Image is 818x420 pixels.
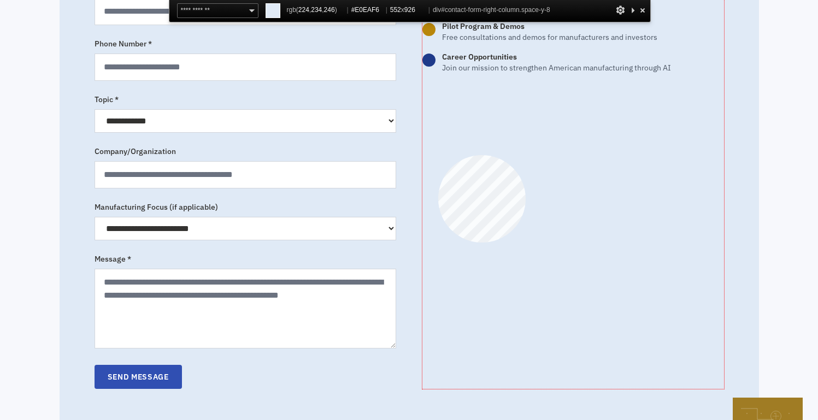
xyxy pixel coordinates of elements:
[95,94,396,105] label: Topic *
[615,3,626,17] div: Options
[637,3,648,17] div: Close and Stop Picking
[442,32,657,43] p: Free consultations and demos for manufacturers and investors
[298,6,309,14] span: 224
[95,38,396,49] label: Phone Number *
[628,3,637,17] div: Collapse This Panel
[324,6,335,14] span: 246
[287,3,344,17] span: rgb( , , )
[428,6,430,14] span: |
[442,51,671,62] h4: Career Opportunities
[311,6,322,14] span: 234
[441,6,550,14] span: #contact-form-right-column.space-y-8
[351,3,383,17] span: #E0EAF6
[442,62,671,73] p: Join our mission to strengthen American manufacturing through AI
[347,6,349,14] span: |
[390,6,401,14] span: 552
[95,365,182,389] button: SEND MESSAGE
[390,3,426,17] span: x
[404,6,415,14] span: 926
[442,21,657,32] h4: Pilot Program & Demos
[386,6,387,14] span: |
[95,146,396,157] label: Company/Organization
[95,253,396,264] label: Message *
[95,202,396,212] label: Manufacturing Focus (if applicable)
[433,3,550,17] span: div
